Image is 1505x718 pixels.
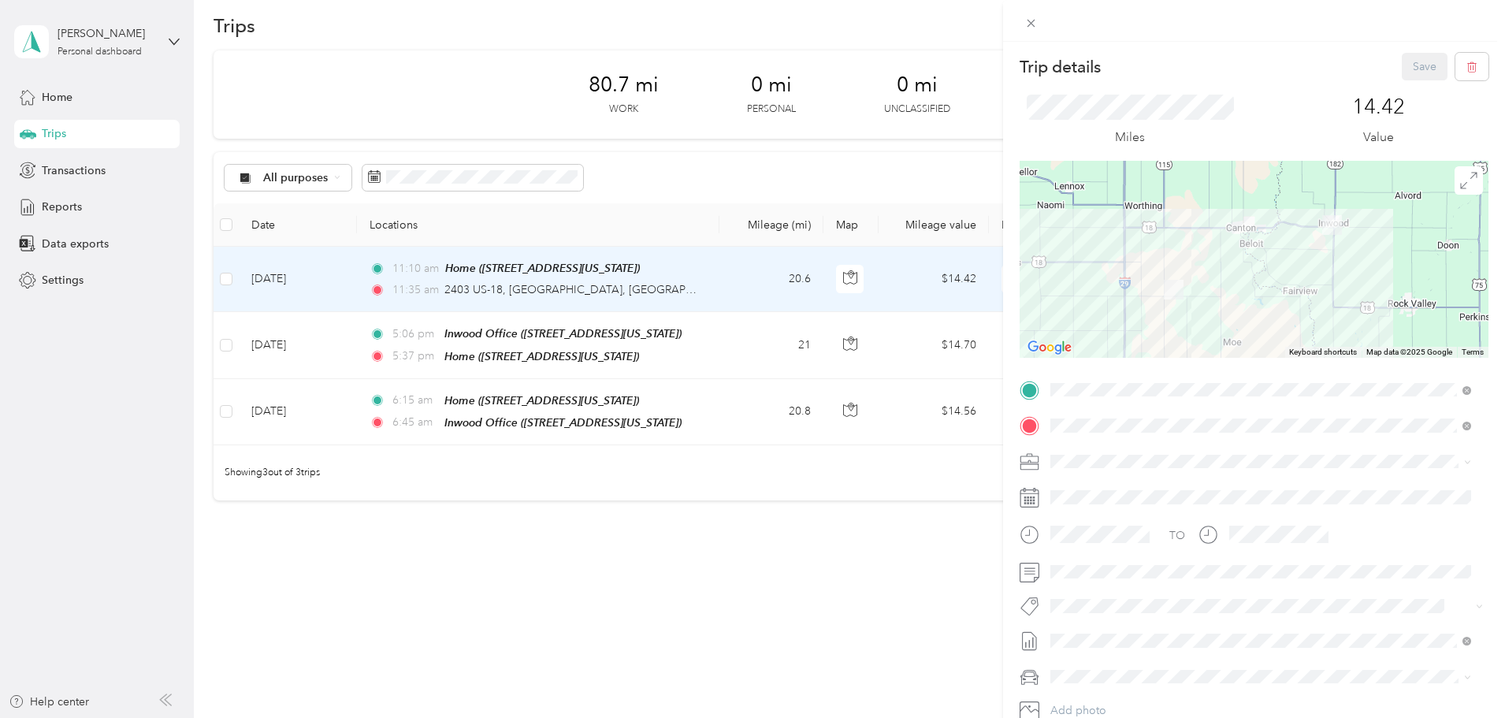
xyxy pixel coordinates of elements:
[1115,128,1145,147] p: Miles
[1366,348,1452,356] span: Map data ©2025 Google
[1024,337,1076,358] img: Google
[1352,95,1405,120] p: 14.42
[1020,56,1101,78] p: Trip details
[1024,337,1076,358] a: Open this area in Google Maps (opens a new window)
[1363,128,1394,147] p: Value
[1289,347,1357,358] button: Keyboard shortcuts
[1417,630,1505,718] iframe: Everlance-gr Chat Button Frame
[1169,527,1185,544] div: TO
[1462,348,1484,356] a: Terms (opens in new tab)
